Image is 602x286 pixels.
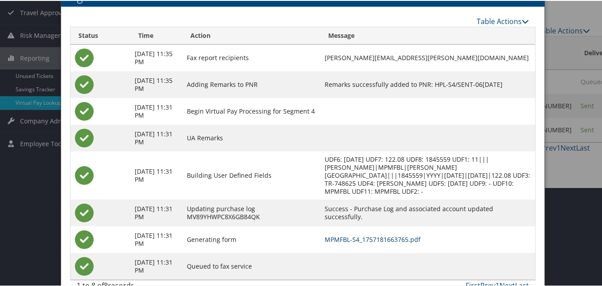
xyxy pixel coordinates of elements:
[320,199,536,225] td: Success - Purchase Log and associated account updated successfully.
[130,26,182,44] th: Time: activate to sort column ascending
[325,234,421,243] a: MPMFBL-S4_1757181663765.pdf
[130,44,182,70] td: [DATE] 11:35 PM
[182,26,320,44] th: Action: activate to sort column ascending
[130,151,182,199] td: [DATE] 11:31 PM
[182,252,320,279] td: Queued to fax service
[182,199,320,225] td: Updating purchase log MV89YHWPC8X6GB84QK
[70,26,130,44] th: Status: activate to sort column ascending
[320,26,536,44] th: Message: activate to sort column ascending
[130,199,182,225] td: [DATE] 11:31 PM
[182,44,320,70] td: Fax report recipients
[130,70,182,97] td: [DATE] 11:35 PM
[320,44,536,70] td: [PERSON_NAME][EMAIL_ADDRESS][PERSON_NAME][DOMAIN_NAME]
[477,16,529,25] a: Table Actions
[182,225,320,252] td: Generating form
[182,70,320,97] td: Adding Remarks to PNR
[130,252,182,279] td: [DATE] 11:31 PM
[320,151,536,199] td: UDF6: [DATE] UDF7: 122.08 UDF8: 1845559 UDF1: 11|||[PERSON_NAME]|MPMFBL|[PERSON_NAME][GEOGRAPHIC_...
[130,124,182,151] td: [DATE] 11:31 PM
[130,225,182,252] td: [DATE] 11:31 PM
[182,151,320,199] td: Building User Defined Fields
[182,124,320,151] td: UA Remarks
[320,70,536,97] td: Remarks successfully added to PNR: HPL-S4/SENT-06[DATE]
[182,97,320,124] td: Begin Virtual Pay Processing for Segment 4
[130,97,182,124] td: [DATE] 11:31 PM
